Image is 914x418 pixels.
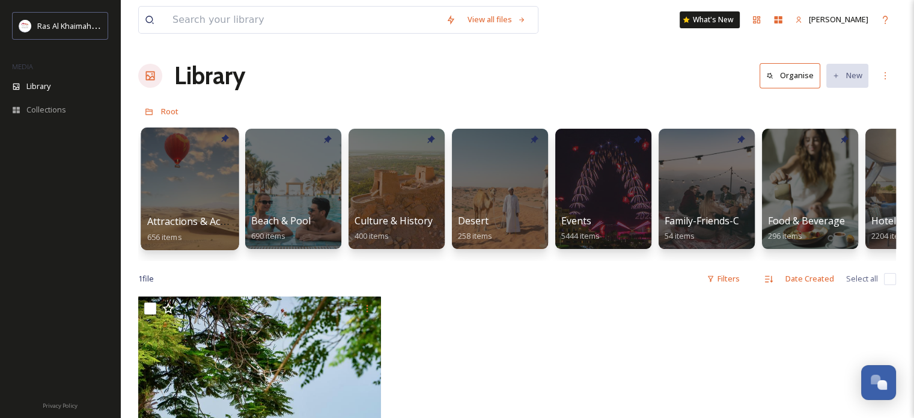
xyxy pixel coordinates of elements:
button: Open Chat [861,365,896,400]
a: Family-Friends-Couple-Solo54 items [665,215,788,241]
span: 258 items [458,230,492,241]
a: What's New [680,11,740,28]
span: Collections [26,104,66,115]
span: Attractions & Activities [147,215,250,228]
span: Food & Beverage [768,214,845,227]
a: Events5444 items [561,215,600,241]
span: Privacy Policy [43,402,78,410]
div: Date Created [779,267,840,290]
a: Root [161,104,178,118]
span: Library [26,81,50,92]
a: Beach & Pool690 items [251,215,311,241]
a: Library [174,58,245,94]
img: Logo_RAKTDA_RGB-01.png [19,20,31,32]
span: Ras Al Khaimah Tourism Development Authority [37,20,207,31]
a: Attractions & Activities656 items [147,216,250,242]
span: 2204 items [871,230,910,241]
span: 5444 items [561,230,600,241]
span: 690 items [251,230,285,241]
a: Hotels2204 items [871,215,910,241]
span: Hotels [871,214,901,227]
button: Organise [760,63,820,88]
span: Events [561,214,591,227]
span: [PERSON_NAME] [809,14,868,25]
span: 400 items [355,230,389,241]
span: 656 items [147,231,182,242]
span: Culture & History [355,214,433,227]
a: Culture & History400 items [355,215,433,241]
span: 54 items [665,230,695,241]
span: 1 file [138,273,154,284]
div: Filters [701,267,746,290]
span: Beach & Pool [251,214,311,227]
button: New [826,64,868,87]
a: [PERSON_NAME] [789,8,874,31]
span: 296 items [768,230,802,241]
span: MEDIA [12,62,33,71]
span: Select all [846,273,878,284]
a: Privacy Policy [43,398,78,412]
span: Root [161,106,178,117]
span: Family-Friends-Couple-Solo [665,214,788,227]
a: Food & Beverage296 items [768,215,845,241]
a: View all files [462,8,532,31]
input: Search your library [166,7,440,33]
span: Desert [458,214,489,227]
a: Organise [760,63,826,88]
a: Desert258 items [458,215,492,241]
